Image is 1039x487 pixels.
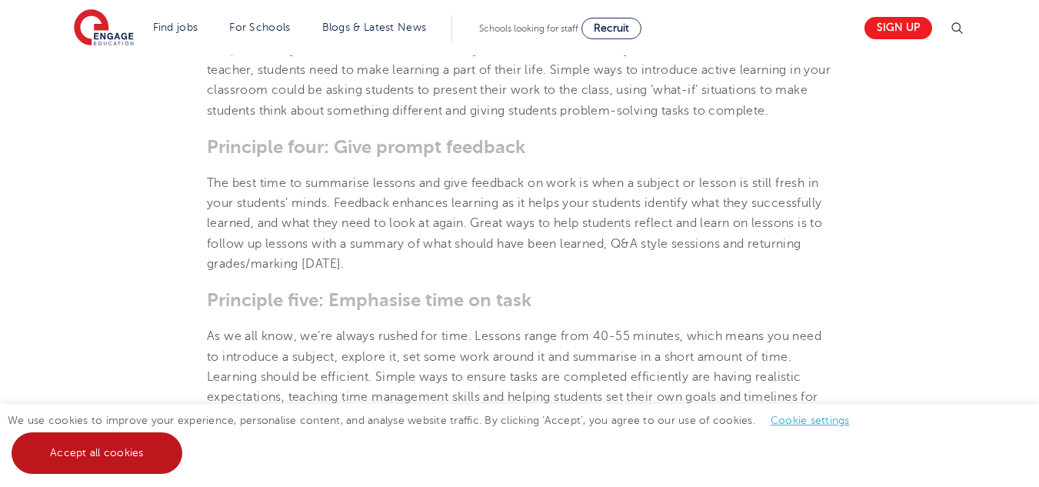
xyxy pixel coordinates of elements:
[322,22,427,33] a: Blogs & Latest News
[864,17,932,39] a: Sign up
[581,18,641,39] a: Recruit
[207,173,832,274] p: The best time to summarise lessons and give feedback on work is when a subject or lesson is still...
[771,415,850,426] a: Cookie settings
[229,22,290,33] a: For Schools
[207,40,832,121] p: It’s quite widely believed that students can only learn so much when they sit in a class and list...
[479,23,578,34] span: Schools looking for staff
[207,136,832,158] h3: Principle four: Give prompt feedback
[594,22,629,34] span: Recruit
[8,415,865,459] span: We use cookies to improve your experience, personalise content, and analyse website traffic. By c...
[207,326,832,427] p: As we all know, we’re always rushed for time. Lessons range from 40-55 minutes, which means you n...
[207,289,832,311] h3: Principle five: Emphasise time on task
[74,9,134,48] img: Engage Education
[12,432,182,474] a: Accept all cookies
[153,22,198,33] a: Find jobs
